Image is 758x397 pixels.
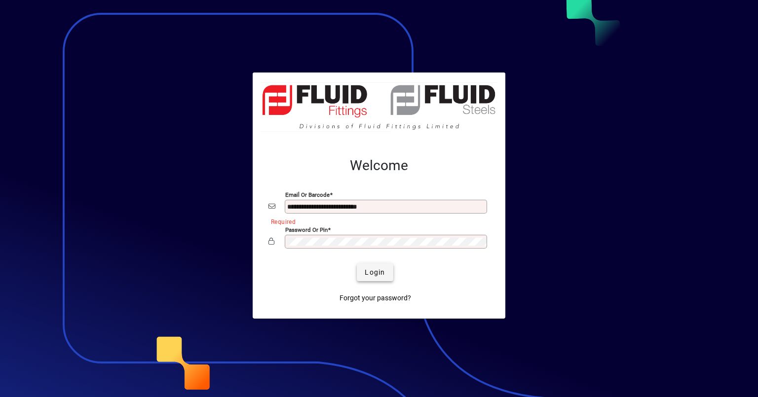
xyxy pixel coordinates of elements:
[285,226,328,233] mat-label: Password or Pin
[340,293,411,303] span: Forgot your password?
[357,263,393,281] button: Login
[336,289,415,307] a: Forgot your password?
[268,157,490,174] h2: Welcome
[271,216,482,226] mat-error: Required
[365,267,385,278] span: Login
[285,191,330,198] mat-label: Email or Barcode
